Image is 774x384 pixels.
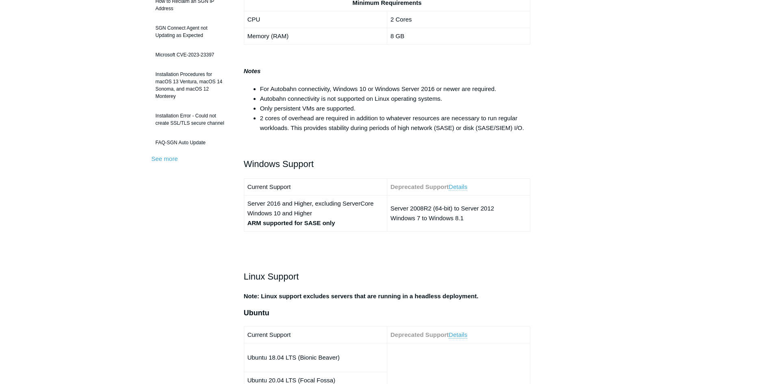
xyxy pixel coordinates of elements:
strong: Notes [244,67,261,74]
a: Installation Procedures for macOS 13 Ventura, macOS 14 Sonoma, and macOS 12 Monterey [152,67,232,104]
a: Details [449,331,467,338]
td: Server 2008R2 (64-bit) to Server 2012 Windows 7 to Windows 8.1 [387,195,530,232]
a: See more [152,155,178,162]
li: Autobahn connectivity is not supported on Linux operating systems. [260,94,531,104]
td: CPU [244,11,387,28]
td: Memory (RAM) [244,28,387,44]
td: Current Support [244,326,387,343]
span: Linux Support [244,271,299,282]
a: FAQ-SGN Auto Update [152,135,232,150]
strong: ARM supported for SASE only [247,219,335,226]
li: 2 cores of overhead are required in addition to whatever resources are necessary to run regular w... [260,113,531,133]
strong: Note: Linux support excludes servers that are running in a headless deployment. [244,293,479,299]
a: SGN Connect Agent not Updating as Expected [152,20,232,43]
li: Only persistent VMs are supported. [260,104,531,113]
a: Installation Error - Could not create SSL/TLS secure channel [152,108,232,131]
span: Ubuntu [244,309,269,317]
td: Server 2016 and Higher, excluding ServerCore Windows 10 and Higher [244,195,387,232]
td: 2 Cores [387,11,530,28]
li: For Autobahn connectivity, Windows 10 or Windows Server 2016 or newer are required. [260,84,531,94]
p: Ubuntu 18.04 LTS (Bionic Beaver) [247,353,384,362]
td: 8 GB [387,28,530,44]
strong: Deprecated Support [390,331,449,338]
span: Windows Support [244,159,314,169]
td: Current Support [244,179,387,195]
a: Details [449,183,467,191]
strong: Deprecated Support [390,183,449,190]
a: Microsoft CVE-2023-23397 [152,47,232,63]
